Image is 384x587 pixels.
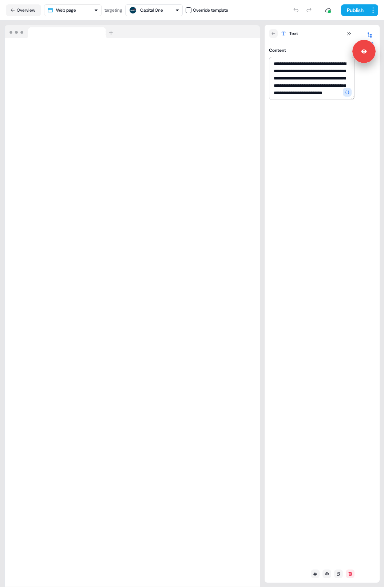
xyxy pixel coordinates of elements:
button: Capital One [125,4,183,16]
button: Edits [359,29,380,45]
button: Publish [341,4,368,16]
span: Text [289,30,298,37]
button: Overview [6,4,41,16]
div: Override template [193,7,228,14]
img: Browser topbar [5,25,116,38]
div: Capital One [140,7,163,14]
div: targeting [104,7,122,14]
div: Web page [56,7,76,14]
div: Content [269,47,286,54]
